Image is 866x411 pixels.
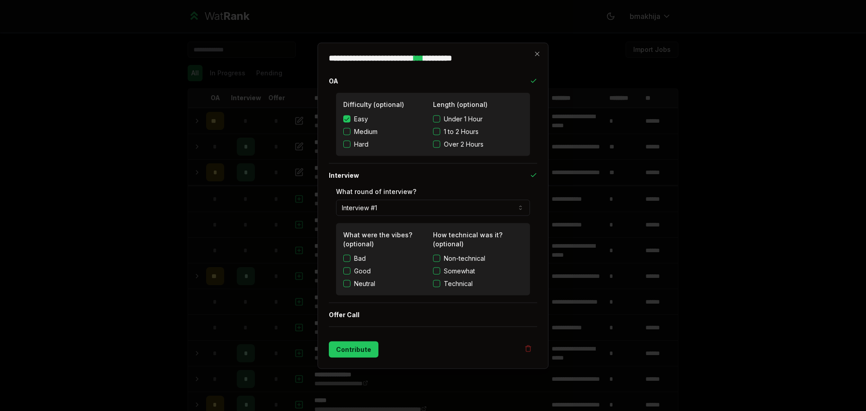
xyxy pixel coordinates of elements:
[433,140,440,148] button: Over 2 Hours
[444,254,485,263] span: Non-technical
[336,187,416,195] label: What round of interview?
[354,266,371,275] label: Good
[329,92,537,163] div: OA
[433,100,488,108] label: Length (optional)
[329,303,537,326] button: Offer Call
[343,140,350,148] button: Hard
[444,279,473,288] span: Technical
[343,115,350,122] button: Easy
[343,128,350,135] button: Medium
[433,254,440,262] button: Non-technical
[343,100,404,108] label: Difficulty (optional)
[433,231,502,247] label: How technical was it? (optional)
[444,266,475,275] span: Somewhat
[329,187,537,302] div: Interview
[433,267,440,274] button: Somewhat
[343,231,412,247] label: What were the vibes? (optional)
[354,279,375,288] label: Neutral
[329,341,378,357] button: Contribute
[444,139,484,148] span: Over 2 Hours
[354,254,366,263] label: Bad
[329,69,537,92] button: OA
[329,163,537,187] button: Interview
[433,280,440,287] button: Technical
[444,114,483,123] span: Under 1 Hour
[433,115,440,122] button: Under 1 Hour
[354,127,378,136] span: Medium
[354,114,368,123] span: Easy
[354,139,369,148] span: Hard
[444,127,479,136] span: 1 to 2 Hours
[433,128,440,135] button: 1 to 2 Hours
